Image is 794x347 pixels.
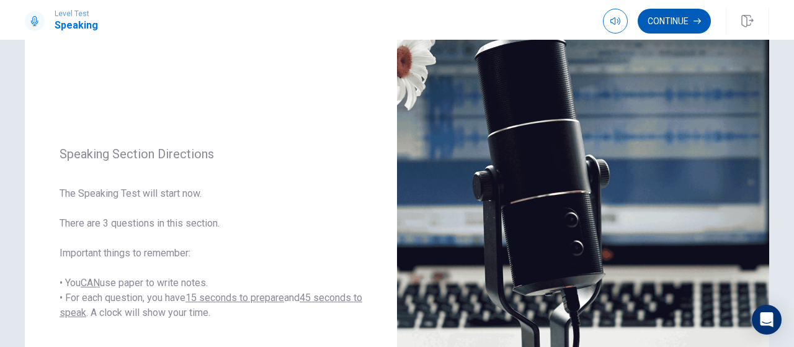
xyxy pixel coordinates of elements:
[81,277,100,289] u: CAN
[55,18,98,33] h1: Speaking
[638,9,711,34] button: Continue
[60,146,362,161] span: Speaking Section Directions
[185,292,284,304] u: 15 seconds to prepare
[752,305,782,335] div: Open Intercom Messenger
[60,186,362,320] span: The Speaking Test will start now. There are 3 questions in this section. Important things to reme...
[55,9,98,18] span: Level Test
